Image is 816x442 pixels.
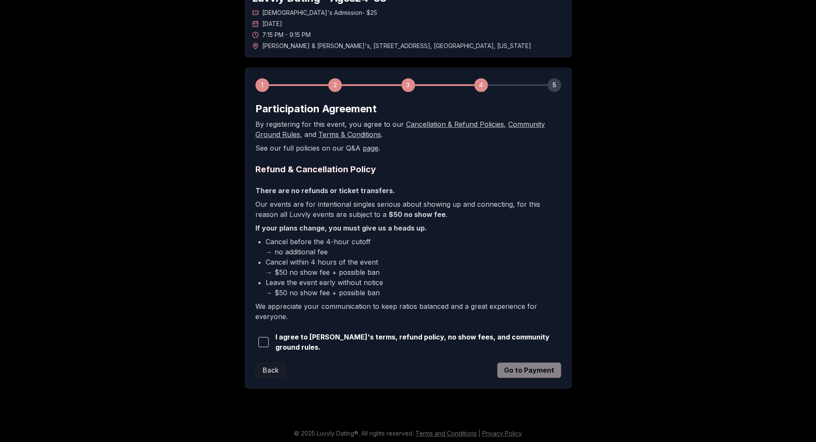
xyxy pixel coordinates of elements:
[255,163,561,175] h2: Refund & Cancellation Policy
[266,237,561,257] li: Cancel before the 4-hour cutoff → no additional fee
[275,332,561,352] span: I agree to [PERSON_NAME]'s terms, refund policy, no show fees, and community ground rules.
[478,430,481,437] span: |
[262,42,531,50] span: [PERSON_NAME] & [PERSON_NAME]'s , [STREET_ADDRESS] , [GEOGRAPHIC_DATA] , [US_STATE]
[255,223,561,233] p: If your plans change, you must give us a heads up.
[363,144,378,152] a: page
[328,78,342,92] div: 2
[318,130,381,139] a: Terms & Conditions
[547,78,561,92] div: 5
[266,277,561,298] li: Leave the event early without notice → $50 no show fee + possible ban
[255,143,561,153] p: See our full policies on our Q&A .
[389,210,446,219] b: $50 no show fee
[255,78,269,92] div: 1
[262,20,282,28] span: [DATE]
[262,31,311,39] span: 7:15 PM - 9:15 PM
[255,102,561,116] h2: Participation Agreement
[255,199,561,220] p: Our events are for intentional singles serious about showing up and connecting, for this reason a...
[255,362,286,378] button: Back
[406,120,504,128] a: Cancellation & Refund Policies
[255,119,561,140] p: By registering for this event, you agree to our , , and .
[262,9,377,17] span: [DEMOGRAPHIC_DATA]'s Admission - $25
[255,301,561,322] p: We appreciate your communication to keep ratios balanced and a great experience for everyone.
[266,257,561,277] li: Cancel within 4 hours of the event → $50 no show fee + possible ban
[482,430,522,437] a: Privacy Policy
[255,185,561,196] p: There are no refunds or ticket transfers.
[415,430,477,437] a: Terms and Conditions
[474,78,488,92] div: 4
[401,78,415,92] div: 3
